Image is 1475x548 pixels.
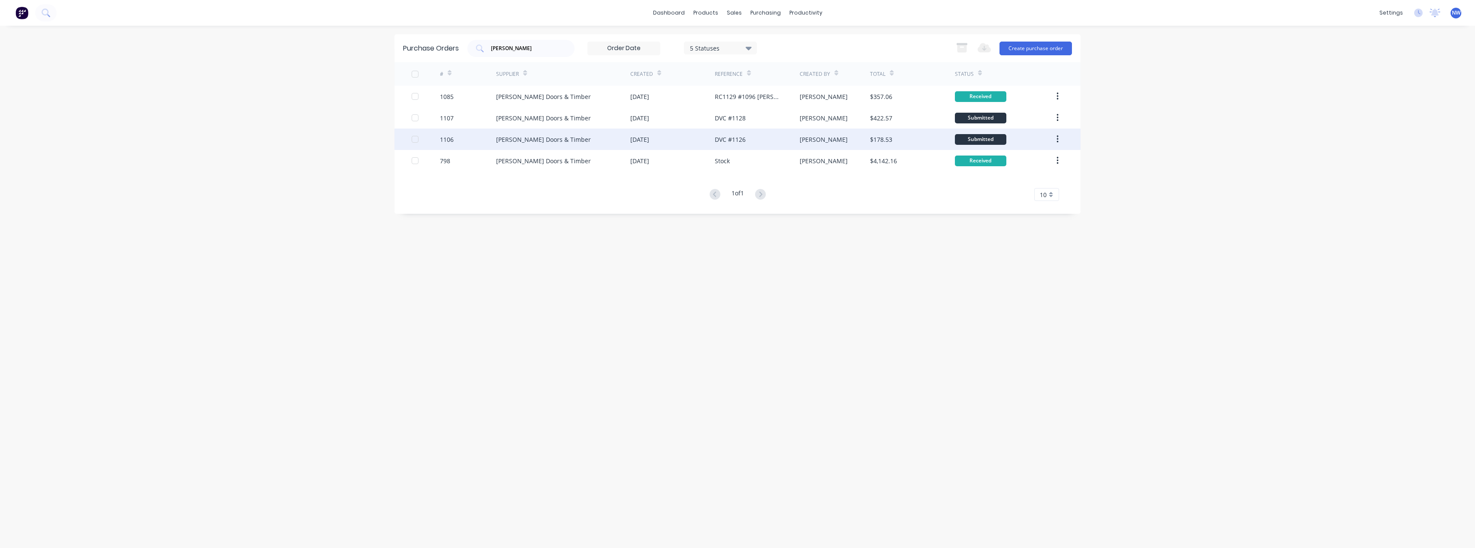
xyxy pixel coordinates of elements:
[630,135,649,144] div: [DATE]
[496,114,591,123] div: [PERSON_NAME] Doors & Timber
[800,92,848,101] div: [PERSON_NAME]
[800,114,848,123] div: [PERSON_NAME]
[800,156,848,165] div: [PERSON_NAME]
[715,135,746,144] div: DVC #1126
[955,113,1006,123] div: Submitted
[630,92,649,101] div: [DATE]
[955,156,1006,166] div: Received
[649,6,689,19] a: dashboard
[999,42,1072,55] button: Create purchase order
[496,156,591,165] div: [PERSON_NAME] Doors & Timber
[496,70,519,78] div: Supplier
[800,135,848,144] div: [PERSON_NAME]
[746,6,785,19] div: purchasing
[440,114,454,123] div: 1107
[440,156,450,165] div: 798
[785,6,827,19] div: productivity
[722,6,746,19] div: sales
[731,189,744,201] div: 1 of 1
[689,6,722,19] div: products
[715,92,782,101] div: RC1129 #1096 [PERSON_NAME] on arrival
[715,114,746,123] div: DVC #1128
[1040,190,1047,199] span: 10
[1375,6,1407,19] div: settings
[955,91,1006,102] div: Received
[440,135,454,144] div: 1106
[630,70,653,78] div: Created
[800,70,830,78] div: Created By
[870,114,892,123] div: $422.57
[440,70,443,78] div: #
[490,44,561,53] input: Search purchase orders...
[588,42,660,55] input: Order Date
[870,92,892,101] div: $357.06
[870,70,885,78] div: Total
[870,135,892,144] div: $178.53
[690,43,751,52] div: 5 Statuses
[15,6,28,19] img: Factory
[715,70,743,78] div: Reference
[870,156,897,165] div: $4,142.16
[630,114,649,123] div: [DATE]
[496,92,591,101] div: [PERSON_NAME] Doors & Timber
[403,43,459,54] div: Purchase Orders
[955,70,974,78] div: Status
[955,134,1006,145] div: Submitted
[440,92,454,101] div: 1085
[715,156,730,165] div: Stock
[1452,9,1460,17] span: NW
[496,135,591,144] div: [PERSON_NAME] Doors & Timber
[630,156,649,165] div: [DATE]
